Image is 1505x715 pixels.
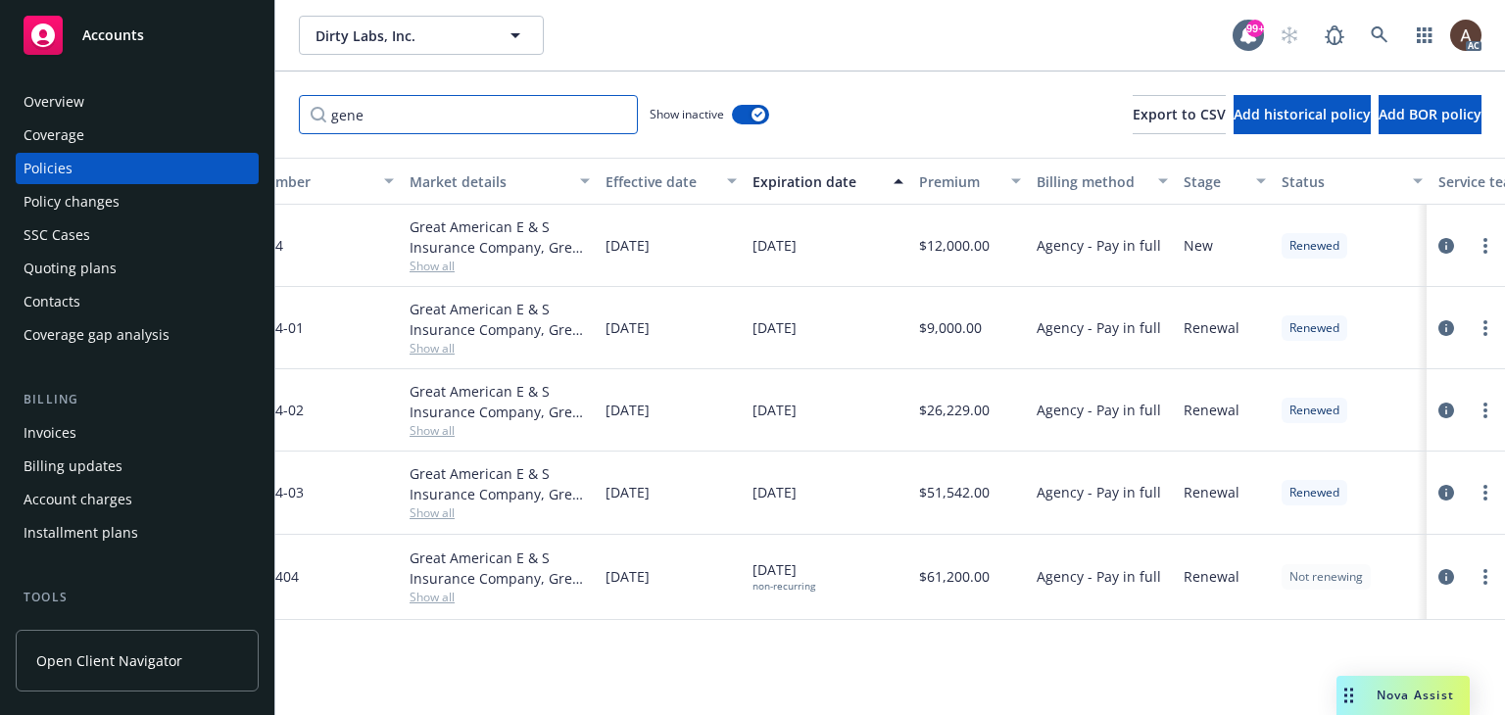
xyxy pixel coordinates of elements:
div: Market details [410,171,568,192]
button: Add BOR policy [1379,95,1481,134]
div: Drag to move [1336,676,1361,715]
div: Expiration date [752,171,882,192]
span: Renewed [1289,319,1339,337]
a: Coverage gap analysis [16,319,259,351]
a: circleInformation [1434,399,1458,422]
span: Agency - Pay in full [1037,482,1161,502]
span: $51,542.00 [919,482,990,502]
div: Tools [16,588,259,607]
a: circleInformation [1434,316,1458,340]
button: Stage [1176,158,1274,205]
a: Policy changes [16,186,259,217]
button: Policy number [206,158,402,205]
span: Nova Assist [1377,687,1454,703]
a: Quoting plans [16,253,259,284]
button: Dirty Labs, Inc. [299,16,544,55]
div: SSC Cases [24,219,90,251]
span: [DATE] [752,317,797,338]
span: Open Client Navigator [36,650,182,671]
a: Account charges [16,484,259,515]
a: Contacts [16,286,259,317]
span: Renewed [1289,237,1339,255]
span: [DATE] [606,482,650,502]
div: Coverage [24,119,84,151]
a: Switch app [1405,16,1444,55]
span: Show all [410,589,590,605]
a: Coverage [16,119,259,151]
a: circleInformation [1434,234,1458,258]
span: Agency - Pay in full [1037,235,1161,256]
span: Agency - Pay in full [1037,400,1161,420]
span: Renewal [1184,482,1239,502]
a: Policies [16,153,259,184]
a: Accounts [16,8,259,63]
span: Renewed [1289,484,1339,501]
div: Coverage gap analysis [24,319,170,351]
span: Dirty Labs, Inc. [316,25,485,46]
span: Agency - Pay in full [1037,566,1161,587]
div: Policy changes [24,186,120,217]
span: [DATE] [606,317,650,338]
button: Effective date [598,158,745,205]
div: Great American E & S Insurance Company, Great American E&S Insurance Company, CRC Insurance Services [410,381,590,422]
span: $61,200.00 [919,566,990,587]
span: [DATE] [606,235,650,256]
span: [DATE] [752,400,797,420]
button: Export to CSV [1133,95,1226,134]
span: $9,000.00 [919,317,982,338]
span: Renewed [1289,402,1339,419]
a: Report a Bug [1315,16,1354,55]
span: Export to CSV [1133,105,1226,123]
a: more [1474,399,1497,422]
a: Billing updates [16,451,259,482]
img: photo [1450,20,1481,51]
a: Search [1360,16,1399,55]
a: circleInformation [1434,565,1458,589]
div: Installment plans [24,517,138,548]
span: Renewal [1184,566,1239,587]
div: 99+ [1246,20,1264,37]
a: more [1474,565,1497,589]
a: more [1474,316,1497,340]
span: Show all [410,258,590,274]
a: Overview [16,86,259,118]
span: Renewal [1184,400,1239,420]
span: Show all [410,340,590,357]
a: Start snowing [1270,16,1309,55]
button: Market details [402,158,598,205]
span: Not renewing [1289,568,1363,586]
div: Great American E & S Insurance Company, Great American E&S Insurance Company, CRC Insurance Services [410,216,590,258]
div: Status [1282,171,1401,192]
div: Great American E & S Insurance Company, Great American Insurance Group, CRC Group [410,548,590,589]
button: Nova Assist [1336,676,1470,715]
div: Quoting plans [24,253,117,284]
a: SSC Cases [16,219,259,251]
span: Add historical policy [1234,105,1371,123]
div: Great American E & S Insurance Company, Great American E&S Insurance Company, CRC Insurance Services [410,299,590,340]
button: Premium [911,158,1029,205]
span: Agency - Pay in full [1037,317,1161,338]
a: more [1474,481,1497,504]
span: $12,000.00 [919,235,990,256]
span: New [1184,235,1213,256]
div: Contacts [24,286,80,317]
div: Stage [1184,171,1244,192]
span: Renewal [1184,317,1239,338]
a: Installment plans [16,517,259,548]
div: Policies [24,153,73,184]
div: Billing method [1037,171,1146,192]
div: Policy number [214,171,372,192]
div: Billing [16,390,259,409]
a: circleInformation [1434,481,1458,504]
button: Status [1274,158,1431,205]
span: Show all [410,422,590,439]
div: Great American E & S Insurance Company, Great American Insurance Group, CRC Group [410,463,590,504]
div: Effective date [606,171,715,192]
div: Overview [24,86,84,118]
span: [DATE] [606,566,650,587]
button: Expiration date [745,158,911,205]
button: Billing method [1029,158,1176,205]
span: Accounts [82,27,144,43]
a: more [1474,234,1497,258]
button: Add historical policy [1234,95,1371,134]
